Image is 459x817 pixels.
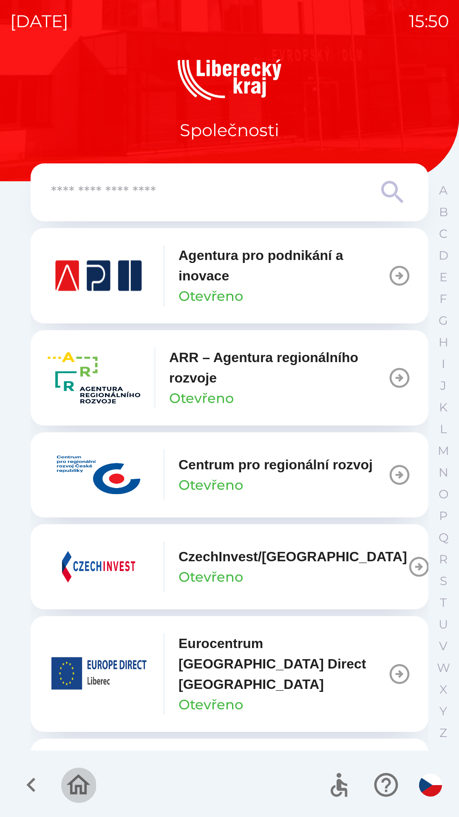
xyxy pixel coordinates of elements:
p: B [439,205,448,220]
p: 15:50 [409,9,449,34]
button: T [433,592,454,614]
p: Y [439,704,447,719]
p: ARR – Agentura regionálního rozvoje [169,347,388,388]
p: V [439,639,448,654]
img: 8cbcfca4-daf3-4cd6-a4bc-9a520cce8152.png [48,250,150,301]
button: P [433,505,454,527]
p: N [439,465,448,480]
button: L [433,418,454,440]
button: I [433,353,454,375]
p: P [439,508,448,523]
p: I [442,357,445,371]
p: A [439,183,448,198]
button: ARR – Agentura regionálního rozvojeOtevřeno [31,330,428,426]
button: X [433,679,454,700]
button: CzechInvest/[GEOGRAPHIC_DATA]Otevřeno [31,524,428,609]
p: K [439,400,448,415]
button: G [433,310,454,331]
p: Společnosti [180,117,279,143]
button: Eurocentrum [GEOGRAPHIC_DATA] Direct [GEOGRAPHIC_DATA]Otevřeno [31,616,428,732]
p: Eurocentrum [GEOGRAPHIC_DATA] Direct [GEOGRAPHIC_DATA] [178,633,388,694]
p: H [439,335,448,350]
button: V [433,635,454,657]
p: U [439,617,448,632]
button: Q [433,527,454,548]
p: Centrum pro regionální rozvoj [178,454,373,475]
button: U [433,614,454,635]
button: A [433,180,454,201]
p: Otevřeno [178,567,243,587]
p: F [439,291,447,306]
button: K [433,397,454,418]
p: Otevřeno [178,475,243,495]
button: C [433,223,454,245]
p: M [438,443,449,458]
button: F [433,288,454,310]
button: H [433,331,454,353]
button: Y [433,700,454,722]
img: 3a1beb4f-d3e5-4b48-851b-8303af1e5a41.png [48,648,150,700]
p: [DATE] [10,9,68,34]
p: Z [439,726,447,740]
p: Q [439,530,448,545]
button: E [433,266,454,288]
img: cs flag [419,774,442,797]
p: S [440,574,447,588]
button: Centrum pro regionální rozvojOtevřeno [31,432,428,517]
p: Agentura pro podnikání a inovace [178,245,388,286]
img: Logo [31,60,428,100]
p: X [439,682,447,697]
img: c927f8d6-c8fa-4bdd-9462-44b487a11e50.png [48,541,150,592]
p: Otevřeno [169,388,234,408]
button: D [433,245,454,266]
p: R [439,552,448,567]
button: R [433,548,454,570]
p: C [439,226,448,241]
button: O [433,483,454,505]
button: S [433,570,454,592]
img: 68df2704-ae73-4634-9931-9f67bcfb2c74.jpg [48,449,150,500]
button: Agentura pro podnikání a inovaceOtevřeno [31,228,428,323]
p: E [439,270,448,285]
p: CzechInvest/[GEOGRAPHIC_DATA] [178,546,407,567]
button: N [433,462,454,483]
p: D [439,248,448,263]
button: W [433,657,454,679]
p: Otevřeno [178,286,243,306]
img: 157ba001-05af-4362-8ba6-6f64d3b6f433.png [48,352,140,403]
p: L [440,422,447,437]
button: B [433,201,454,223]
p: G [439,313,448,328]
p: T [440,595,447,610]
p: O [439,487,448,502]
button: J [433,375,454,397]
p: W [437,660,450,675]
button: Z [433,722,454,744]
button: M [433,440,454,462]
p: Otevřeno [178,694,243,715]
p: J [440,378,446,393]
